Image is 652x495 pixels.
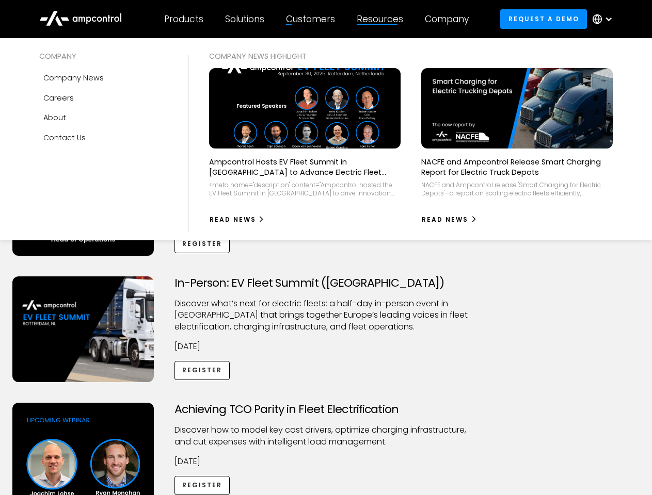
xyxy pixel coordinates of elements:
div: COMPANY [39,51,167,62]
p: [DATE] [174,456,478,467]
div: Read News [422,215,468,224]
a: Careers [39,88,167,108]
div: NACFE and Ampcontrol release 'Smart Charging for Electric Depots'—a report on scaling electric fl... [421,181,613,197]
div: Company news [43,72,104,84]
h3: Achieving TCO Parity in Fleet Electrification [174,403,478,416]
div: Read News [210,215,256,224]
a: Company news [39,68,167,88]
p: [DATE] [174,341,478,352]
div: COMPANY NEWS Highlight [209,51,613,62]
div: Customers [286,13,335,25]
div: Solutions [225,13,264,25]
div: Products [164,13,203,25]
a: Read News [421,211,478,228]
p: ​Discover what’s next for electric fleets: a half-day in-person event in [GEOGRAPHIC_DATA] that b... [174,298,478,333]
a: Read News [209,211,265,228]
p: NACFE and Ampcontrol Release Smart Charging Report for Electric Truck Depots [421,157,613,177]
a: Register [174,476,230,495]
a: About [39,108,167,127]
p: Ampcontrol Hosts EV Fleet Summit in [GEOGRAPHIC_DATA] to Advance Electric Fleet Management in [GE... [209,157,401,177]
p: Discover how to model key cost drivers, optimize charging infrastructure, and cut expenses with i... [174,424,478,448]
div: <meta name="description" content="Ampcontrol hosted the EV Fleet Summit in [GEOGRAPHIC_DATA] to d... [209,181,401,197]
a: Register [174,361,230,380]
h3: In-Person: EV Fleet Summit ([GEOGRAPHIC_DATA]) [174,276,478,290]
div: Resources [357,13,403,25]
div: About [43,112,66,123]
a: Contact Us [39,128,167,147]
div: Company [425,13,469,25]
a: Register [174,234,230,253]
a: Request a demo [500,9,587,28]
div: Careers [43,92,74,104]
div: Contact Us [43,132,86,143]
